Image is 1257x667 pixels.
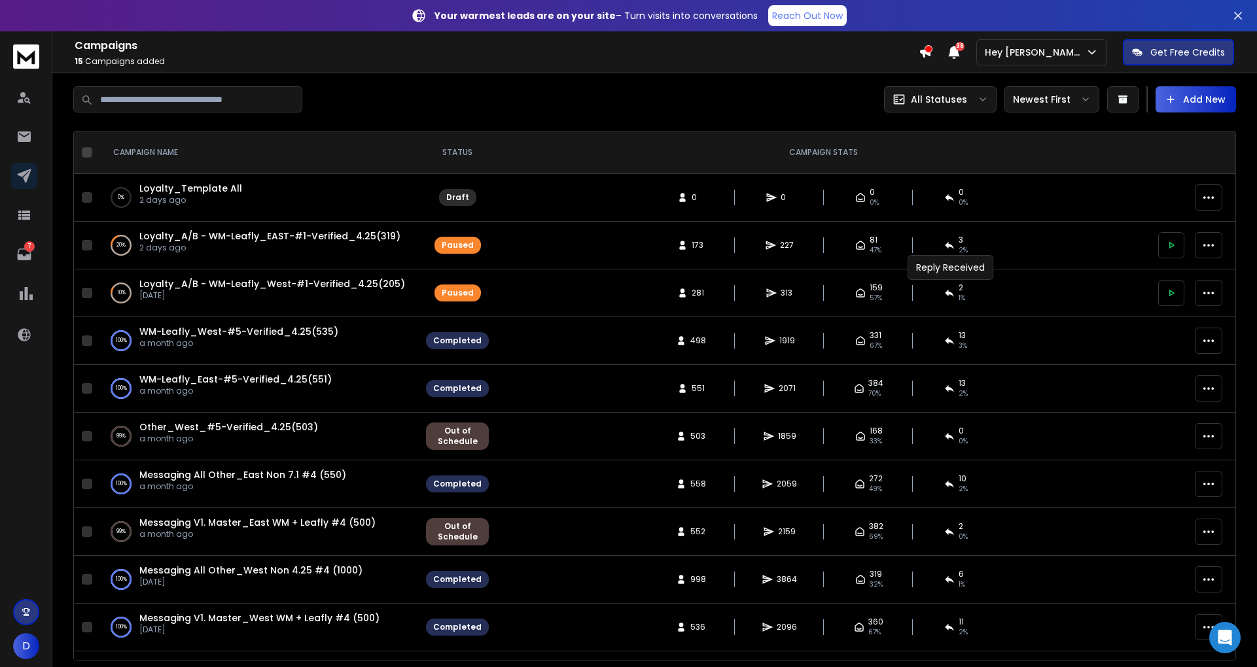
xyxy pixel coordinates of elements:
[116,430,126,443] p: 99 %
[433,335,482,346] div: Completed
[139,386,332,396] p: a month ago
[870,330,881,341] span: 331
[778,526,796,537] span: 2159
[869,473,883,484] span: 272
[116,573,127,586] p: 100 %
[139,373,332,386] a: WM-Leafly_East-#5-Verified_4.25(551)
[1156,86,1236,112] button: Add New
[139,420,318,434] a: Other_West_#5-Verified_4.25(503)
[781,288,794,298] span: 313
[959,282,963,293] span: 2
[959,484,968,494] span: 2 %
[97,604,418,651] td: 100%Messaging V1. Master_West WM + Leafly #4 (500)[DATE]
[139,243,400,253] p: 2 days ago
[959,579,965,590] span: 1 %
[97,222,418,269] td: 20%Loyalty_A/B - WM-Leafly_EAST-#1-Verified_4.25(319)2 days ago
[139,577,363,587] p: [DATE]
[959,330,966,341] span: 13
[116,334,127,347] p: 100 %
[139,516,376,529] a: Messaging V1. Master_East WM + Leafly #4 (500)
[97,365,418,413] td: 100%WM-Leafly_East-#5-Verified_4.25(551)a month ago
[139,611,380,624] a: Messaging V1. Master_West WM + Leafly #4 (500)
[959,473,966,484] span: 10
[777,622,797,632] span: 2096
[13,44,39,69] img: logo
[13,633,39,659] button: D
[75,56,83,67] span: 15
[870,341,882,351] span: 67 %
[139,182,242,195] a: Loyalty_Template All
[778,431,796,441] span: 1859
[97,508,418,556] td: 99%Messaging V1. Master_East WM + Leafly #4 (500)a month ago
[985,46,1086,59] p: Hey [PERSON_NAME]
[1209,622,1241,653] div: Open Intercom Messenger
[777,479,797,489] span: 2059
[779,335,795,346] span: 1919
[692,192,705,203] span: 0
[139,338,338,349] p: a month ago
[97,413,418,460] td: 99%Other_West_#5-Verified_4.25(503)a month ago
[959,388,968,399] span: 2 %
[139,325,338,338] span: WM-Leafly_West-#5-Verified_4.25(535)
[870,569,882,579] span: 319
[690,526,705,537] span: 552
[434,9,758,22] p: – Turn visits into conversations
[116,477,127,490] p: 100 %
[97,269,418,317] td: 10%Loyalty_A/B - WM-Leafly_West-#1-Verified_4.25(205)[DATE]
[868,617,883,627] span: 360
[959,245,968,256] span: 2 %
[772,9,843,22] p: Reach Out Now
[959,532,968,542] span: 0 %
[24,241,35,252] p: 7
[959,436,968,447] span: 0 %
[139,230,400,243] a: Loyalty_A/B - WM-Leafly_EAST-#1-Verified_4.25(319)
[97,131,418,174] th: CAMPAIGN NAME
[955,42,965,51] span: 38
[11,241,37,267] a: 7
[690,622,705,632] span: 536
[959,521,963,532] span: 2
[116,525,126,538] p: 99 %
[959,378,966,388] span: 13
[959,235,963,245] span: 3
[139,277,405,290] span: Loyalty_A/B - WM-Leafly_West-#1-Verified_4.25(205)
[446,192,469,203] div: Draft
[116,621,127,634] p: 100 %
[497,131,1150,174] th: CAMPAIGN STATS
[139,195,242,205] p: 2 days ago
[777,574,797,585] span: 3864
[139,468,346,481] a: Messaging All Other_East Non 7.1 #4 (550)
[117,286,126,299] p: 10 %
[870,293,882,303] span: 57 %
[116,382,127,395] p: 100 %
[780,240,794,250] span: 227
[690,479,706,489] span: 558
[959,617,964,627] span: 11
[870,579,883,590] span: 32 %
[911,93,967,106] p: All Statuses
[870,197,879,208] span: 0%
[870,436,882,447] span: 33 %
[433,521,482,542] div: Out of Schedule
[139,564,363,577] span: Messaging All Other_West Non 4.25 #4 (1000)
[870,282,883,293] span: 159
[959,341,967,351] span: 3 %
[869,532,883,542] span: 69 %
[139,481,346,492] p: a month ago
[868,627,881,638] span: 67 %
[690,335,706,346] span: 498
[690,431,705,441] span: 503
[781,192,794,203] span: 0
[868,388,881,399] span: 70 %
[1150,46,1225,59] p: Get Free Credits
[959,293,965,303] span: 1 %
[139,624,380,635] p: [DATE]
[692,383,705,394] span: 551
[869,484,882,494] span: 49 %
[433,622,482,632] div: Completed
[97,556,418,604] td: 100%Messaging All Other_West Non 4.25 #4 (1000)[DATE]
